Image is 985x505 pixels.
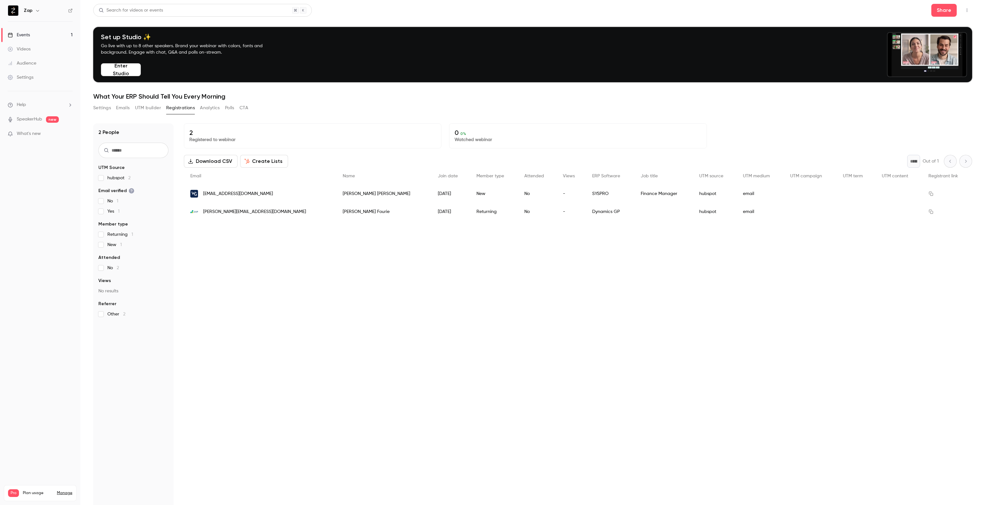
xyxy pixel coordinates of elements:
[116,103,130,113] button: Emails
[586,185,634,203] div: SYSPRO
[336,185,431,203] div: [PERSON_NAME] [PERSON_NAME]
[431,185,470,203] div: [DATE]
[101,43,278,56] p: Go live with up to 8 other speakers. Brand your webinar with colors, fonts and background. Engage...
[431,203,470,221] div: [DATE]
[101,33,278,41] h4: Set up Studio ✨
[736,203,784,221] div: email
[101,63,141,76] button: Enter Studio
[470,203,518,221] div: Returning
[641,174,658,178] span: Job title
[65,131,73,137] iframe: Noticeable Trigger
[592,174,620,178] span: ERP Software
[476,174,504,178] span: Member type
[99,7,163,14] div: Search for videos or events
[117,266,119,270] span: 2
[166,103,195,113] button: Registrations
[17,116,42,123] a: SpeakerHub
[336,203,431,221] div: [PERSON_NAME] Fourie
[184,168,972,221] div: People list
[98,221,128,227] span: Member type
[931,4,957,17] button: Share
[131,232,133,237] span: 1
[8,489,19,497] span: Pro
[98,164,125,171] span: UTM Source
[93,93,972,100] h1: What Your ERP Should Tell You Every Morning
[190,174,201,178] span: Email
[107,175,131,181] span: hubspot
[8,60,36,66] div: Audience
[107,311,125,317] span: Other
[556,185,586,203] div: -
[743,174,770,178] span: UTM medium
[524,174,544,178] span: Attended
[189,137,436,143] p: Registered to webinar
[190,190,198,198] img: worthygroup.com.au
[470,185,518,203] div: New
[693,203,736,221] div: hubspot
[117,199,118,203] span: 1
[93,103,111,113] button: Settings
[460,131,466,136] span: 0 %
[57,491,72,496] a: Manage
[736,185,784,203] div: email
[438,174,458,178] span: Join date
[118,209,120,214] span: 1
[189,129,436,137] p: 2
[107,208,120,215] span: Yes
[586,203,634,221] div: Dynamics GP
[923,158,939,164] p: Out of 1
[190,208,198,216] img: zapbi.com
[128,176,131,180] span: 2
[518,203,556,221] div: No
[46,116,59,123] span: new
[343,174,355,178] span: Name
[98,254,120,261] span: Attended
[225,103,234,113] button: Polls
[17,130,41,137] span: What's new
[8,5,18,16] img: Zap
[634,185,693,203] div: Finance Manager
[239,103,248,113] button: CTA
[455,137,701,143] p: Watched webinar
[135,103,161,113] button: UTM builder
[928,174,958,178] span: Registrant link
[98,288,168,294] p: No results
[843,174,863,178] span: UTM term
[556,203,586,221] div: -
[24,7,32,14] h6: Zap
[8,46,31,52] div: Videos
[203,208,306,215] span: [PERSON_NAME][EMAIL_ADDRESS][DOMAIN_NAME]
[518,185,556,203] div: No
[240,155,288,168] button: Create Lists
[98,278,111,284] span: Views
[200,103,220,113] button: Analytics
[693,185,736,203] div: hubspot
[882,174,908,178] span: UTM content
[107,231,133,238] span: Returning
[8,74,33,81] div: Settings
[107,265,119,271] span: No
[98,128,119,136] h1: 2 People
[699,174,723,178] span: UTM source
[120,243,122,247] span: 1
[107,198,118,204] span: No
[98,188,134,194] span: Email verified
[8,102,73,108] li: help-dropdown-opener
[8,32,30,38] div: Events
[203,190,273,197] span: [EMAIL_ADDRESS][DOMAIN_NAME]
[98,164,168,317] section: facet-groups
[17,102,26,108] span: Help
[455,129,701,137] p: 0
[98,301,116,307] span: Referrer
[790,174,822,178] span: UTM campaign
[107,242,122,248] span: New
[23,491,53,496] span: Plan usage
[184,155,238,168] button: Download CSV
[123,312,125,316] span: 2
[563,174,575,178] span: Views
